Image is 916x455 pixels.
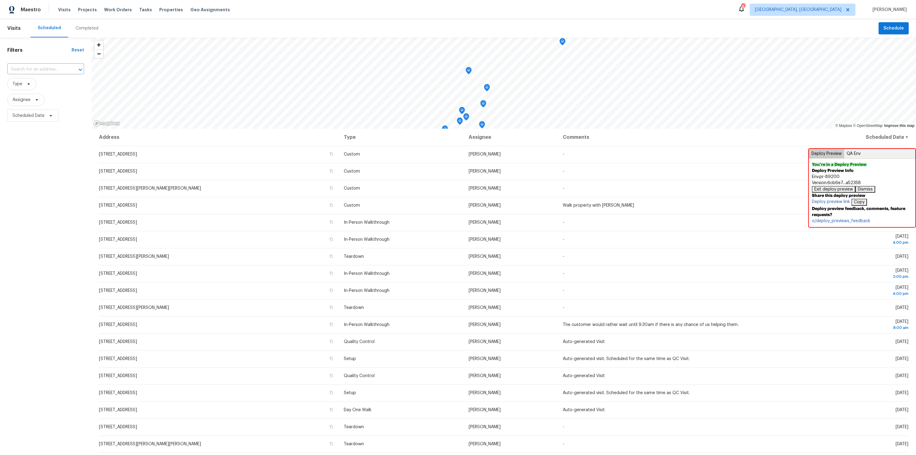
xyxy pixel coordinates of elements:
[139,8,152,12] span: Tasks
[896,391,908,395] span: [DATE]
[806,268,908,280] span: [DATE]
[99,323,137,327] span: [STREET_ADDRESS]
[94,49,103,58] button: Zoom out
[76,65,85,74] button: Open
[76,25,98,31] div: Completed
[879,22,909,35] button: Schedule
[12,113,44,119] span: Scheduled Date
[484,84,490,93] div: Map marker
[329,219,334,225] button: Copy Address
[883,25,904,32] span: Schedule
[344,203,360,208] span: Custom
[563,186,564,191] span: -
[812,169,854,173] b: Deploy Preview Info
[884,124,914,128] a: Improve this map
[344,237,389,242] span: In-Person Walkthrough
[755,7,841,13] span: [GEOGRAPHIC_DATA], [GEOGRAPHIC_DATA]
[344,169,360,173] span: Custom
[344,289,389,293] span: In-Person Walkthrough
[812,163,867,167] b: You're in a Deploy Preview
[344,391,356,395] span: Setup
[559,38,565,47] div: Map marker
[329,288,334,293] button: Copy Address
[344,425,364,429] span: Teardown
[469,237,501,242] span: [PERSON_NAME]
[329,356,334,361] button: Copy Address
[99,271,137,276] span: [STREET_ADDRESS]
[104,7,132,13] span: Work Orders
[329,424,334,429] button: Copy Address
[94,40,103,49] button: Zoom in
[896,425,908,429] span: [DATE]
[329,202,334,208] button: Copy Address
[469,169,501,173] span: [PERSON_NAME]
[741,4,745,10] div: 4
[7,47,72,53] h1: Filters
[469,357,501,361] span: [PERSON_NAME]
[469,408,501,412] span: [PERSON_NAME]
[99,220,137,225] span: [STREET_ADDRESS]
[806,320,908,331] span: [DATE]
[469,254,501,259] span: [PERSON_NAME]
[896,306,908,310] span: [DATE]
[21,7,41,13] span: Maestro
[78,7,97,13] span: Projects
[99,306,169,310] span: [STREET_ADDRESS][PERSON_NAME]
[7,65,67,74] input: Search for an address...
[344,220,389,225] span: In-Person Walkthrough
[344,408,372,412] span: Day One Walk
[329,373,334,378] button: Copy Address
[190,7,230,13] span: Geo Assignments
[329,236,334,242] button: Copy Address
[329,441,334,446] button: Copy Address
[93,120,120,127] a: Mapbox homepage
[58,7,71,13] span: Visits
[99,357,137,361] span: [STREET_ADDRESS]
[99,254,169,259] span: [STREET_ADDRESS][PERSON_NAME]
[329,390,334,395] button: Copy Address
[329,168,334,174] button: Copy Address
[812,218,912,224] a: o/deploy_previews_feedback
[812,206,912,218] b: Deploy preview feedback, comments, feature requests?
[563,425,564,429] span: -
[563,203,634,208] span: Walk property with [PERSON_NAME]
[806,222,908,229] div: 2:00 pm
[466,67,472,76] div: Map marker
[896,442,908,446] span: [DATE]
[469,186,501,191] span: [PERSON_NAME]
[159,7,183,13] span: Properties
[344,323,389,327] span: In-Person Walkthrough
[469,152,501,156] span: [PERSON_NAME]
[464,129,558,146] th: Assignee
[344,442,364,446] span: Teardown
[99,152,137,156] span: [STREET_ADDRESS]
[806,217,908,229] span: [DATE]
[853,124,883,128] a: OpenStreetMap
[469,323,501,327] span: [PERSON_NAME]
[812,186,855,193] button: Exit deploy preview
[339,129,464,146] th: Type
[479,121,485,131] div: Map marker
[563,220,564,225] span: -
[463,113,469,123] div: Map marker
[563,408,605,412] span: Auto-generated Visit
[469,374,501,378] span: [PERSON_NAME]
[344,271,389,276] span: In-Person Walkthrough
[459,107,465,116] div: Map marker
[563,152,564,156] span: -
[835,124,852,128] a: Mapbox
[99,289,137,293] span: [STREET_ADDRESS]
[329,271,334,276] button: Copy Address
[896,357,908,361] span: [DATE]
[844,149,863,158] button: QA Env
[469,391,501,395] span: [PERSON_NAME]
[12,97,30,103] span: Assignee
[344,254,364,259] span: Teardown
[563,271,564,276] span: -
[12,81,22,87] span: Type
[469,306,501,310] span: [PERSON_NAME]
[99,425,137,429] span: [STREET_ADDRESS]
[806,325,908,331] div: 8:00 am
[812,174,912,180] div: Env: pr-89200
